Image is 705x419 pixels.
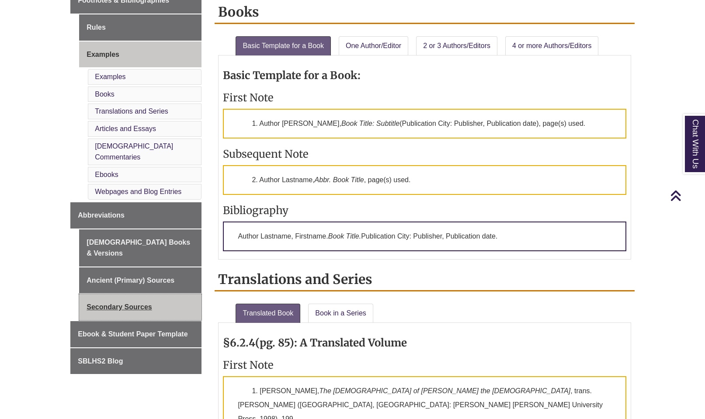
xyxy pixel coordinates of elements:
[70,202,201,229] a: Abbreviations
[339,36,408,55] a: One Author/Editor
[78,330,188,338] span: Ebook & Student Paper Template
[79,42,201,68] a: Examples
[78,357,123,365] span: SBLHS2 Blog
[223,147,626,161] h3: Subsequent Note
[70,348,201,374] a: SBLHS2 Blog
[416,36,497,55] a: 2 or 3 Authors/Editors
[78,211,125,219] span: Abbreviations
[215,268,634,291] h2: Translations and Series
[315,176,364,184] em: Abbr. Book Title
[308,304,373,323] a: Book in a Series
[341,120,399,127] em: Book Title: Subtitle
[79,229,201,267] a: [DEMOGRAPHIC_DATA] Books & Versions
[79,294,201,320] a: Secondary Sources
[319,387,570,395] em: The [DEMOGRAPHIC_DATA] of [PERSON_NAME] the [DEMOGRAPHIC_DATA]
[328,232,361,240] em: Book Title.
[505,36,598,55] a: 4 or more Authors/Editors
[236,36,331,55] a: Basic Template for a Book
[95,125,156,132] a: Articles and Essays
[95,90,114,98] a: Books
[95,171,118,178] a: Ebooks
[70,321,201,347] a: Ebook & Student Paper Template
[236,304,300,323] a: Translated Book
[223,165,626,195] p: 2. Author Lastname, , page(s) used.
[223,91,626,104] h3: First Note
[95,73,125,80] a: Examples
[223,69,361,82] strong: Basic Template for a Book:
[223,358,626,372] h3: First Note
[79,14,201,41] a: Rules
[223,336,255,350] strong: §6.2.4
[223,222,626,251] p: Author Lastname, Firstname. Publication City: Publisher, Publication date.
[95,142,173,161] a: [DEMOGRAPHIC_DATA] Commentaries
[95,107,168,115] a: Translations and Series
[95,188,181,195] a: Webpages and Blog Entries
[670,190,703,201] a: Back to Top
[255,336,407,350] strong: (pg. 85): A Translated Volume
[223,109,626,139] p: 1. Author [PERSON_NAME], (Publication City: Publisher, Publication date), page(s) used.
[79,267,201,294] a: Ancient (Primary) Sources
[215,1,634,24] h2: Books
[223,204,626,217] h3: Bibliography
